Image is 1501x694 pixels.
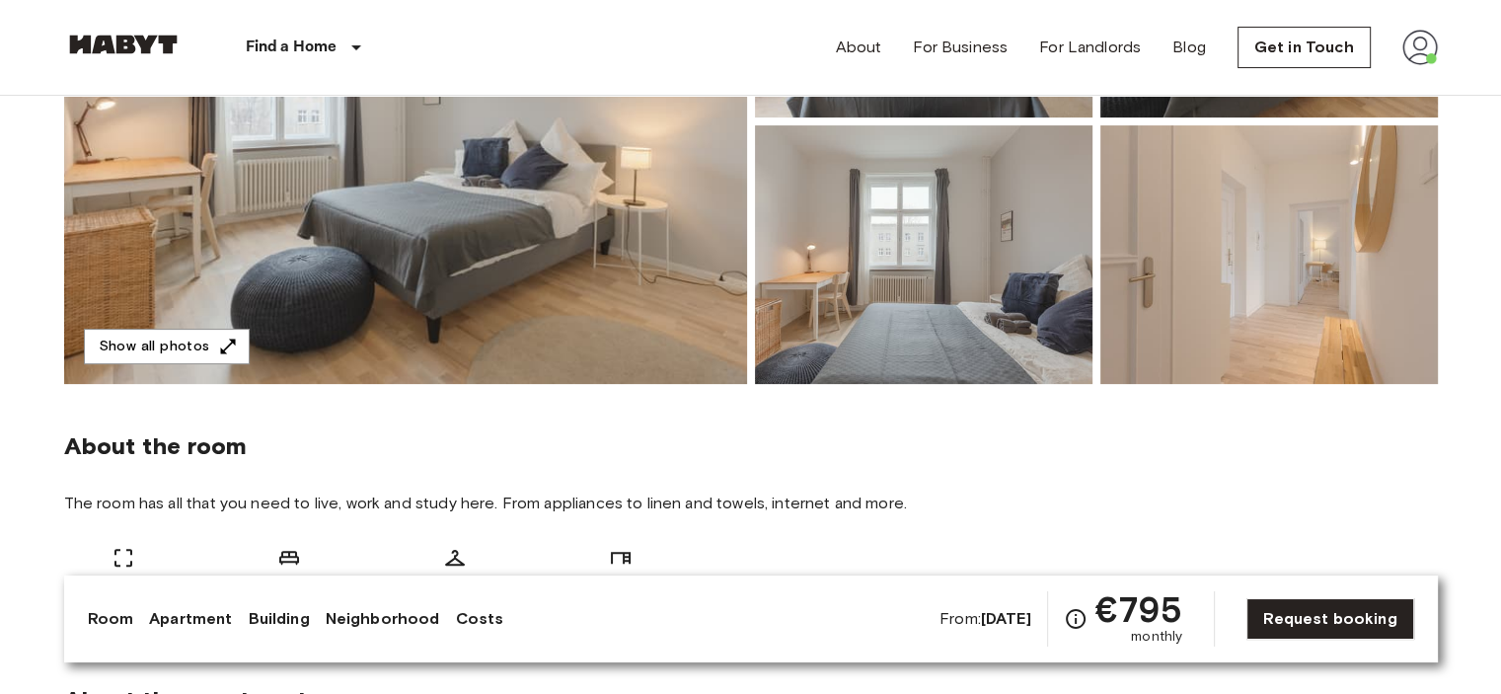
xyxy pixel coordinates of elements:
[1100,125,1438,384] img: Picture of unit DE-01-078-004-02H
[149,607,232,631] a: Apartment
[981,609,1031,628] b: [DATE]
[326,607,440,631] a: Neighborhood
[64,431,1438,461] span: About the room
[64,493,1438,514] span: The room has all that you need to live, work and study here. From appliances to linen and towels,...
[755,125,1092,384] img: Picture of unit DE-01-078-004-02H
[1238,27,1371,68] a: Get in Touch
[246,36,338,59] p: Find a Home
[1246,598,1413,640] a: Request booking
[64,35,183,54] img: Habyt
[913,36,1008,59] a: For Business
[1172,36,1206,59] a: Blog
[1064,607,1088,631] svg: Check cost overview for full price breakdown. Please note that discounts apply to new joiners onl...
[1095,591,1183,627] span: €795
[455,607,503,631] a: Costs
[836,36,882,59] a: About
[1402,30,1438,65] img: avatar
[939,608,1031,630] span: From:
[248,607,309,631] a: Building
[88,607,134,631] a: Room
[84,329,250,365] button: Show all photos
[1039,36,1141,59] a: For Landlords
[1131,627,1182,647] span: monthly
